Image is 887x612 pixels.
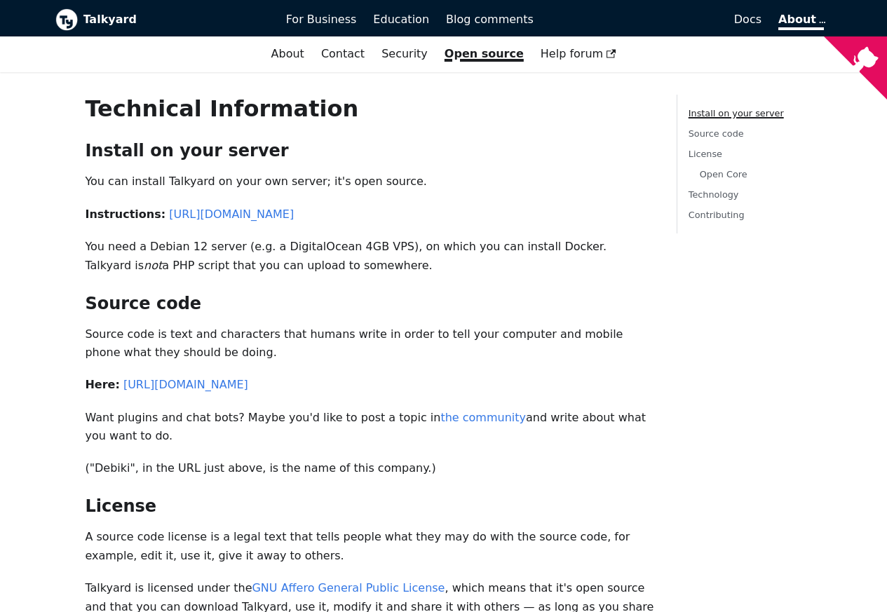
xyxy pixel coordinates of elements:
[689,210,745,220] a: Contributing
[144,259,162,272] em: not
[438,8,542,32] a: Blog comments
[169,208,294,221] a: [URL][DOMAIN_NAME]
[123,378,248,391] a: [URL][DOMAIN_NAME]
[55,8,266,31] a: Talkyard logoTalkyard
[278,8,365,32] a: For Business
[85,140,654,161] h2: Install on your server
[373,13,429,26] span: Education
[286,13,357,26] span: For Business
[85,293,654,314] h2: Source code
[700,169,747,179] a: Open Core
[446,13,534,26] span: Blog comments
[532,42,625,66] a: Help forum
[689,189,739,200] a: Technology
[778,13,823,30] a: About
[436,42,532,66] a: Open source
[85,95,654,123] h1: Technical Information
[689,149,722,159] a: License
[85,528,654,565] p: A source code license is a legal text that tells people what they may do with the source code, fo...
[252,581,445,594] a: GNU Affero General Public License
[373,42,436,66] a: Security
[85,208,165,221] strong: Instructions:
[85,459,654,477] p: ("Debiki", in the URL just above, is the name of this company.)
[689,108,784,118] a: Install on your server
[55,8,78,31] img: Talkyard logo
[85,496,654,517] h2: License
[541,47,616,60] span: Help forum
[313,42,373,66] a: Contact
[85,378,119,391] strong: Here:
[440,411,526,424] a: the community
[85,238,654,275] p: You need a Debian 12 server (e.g. a DigitalOcean 4GB VPS), on which you can install Docker. Talky...
[734,13,761,26] span: Docs
[85,172,654,191] p: You can install Talkyard on your own server; it's open source.
[542,8,770,32] a: Docs
[365,8,438,32] a: Education
[85,325,654,362] p: Source code is text and characters that humans write in order to tell your computer and mobile ph...
[689,128,744,139] a: Source code
[263,42,313,66] a: About
[85,409,654,446] p: Want plugins and chat bots? Maybe you'd like to post a topic in and write about what you want to do.
[83,11,266,29] b: Talkyard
